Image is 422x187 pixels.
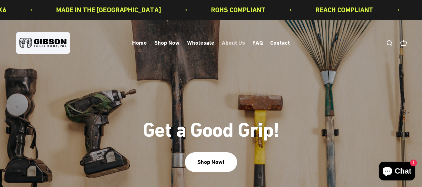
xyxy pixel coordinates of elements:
p: MADE IN THE [GEOGRAPHIC_DATA] [55,4,160,15]
p: ROHS COMPLIANT [210,4,265,15]
p: REACH COMPLIANT [315,4,372,15]
a: About Us [222,40,245,46]
split-lines: Get a Good Grip! [143,118,280,141]
a: Shop Now [154,40,180,46]
a: Home [132,40,147,46]
inbox-online-store-chat: Shopify online store chat [377,162,417,182]
a: FAQ [252,40,263,46]
a: Shop Now! [185,152,237,172]
a: Wholesale [187,40,214,46]
a: Contact [270,40,290,46]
